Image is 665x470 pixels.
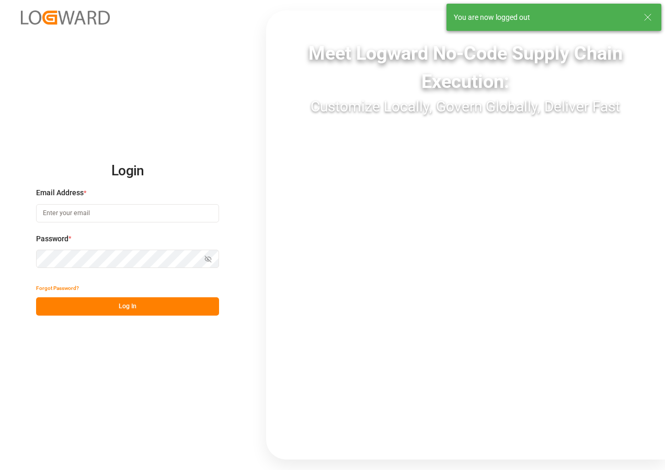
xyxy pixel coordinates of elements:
div: You are now logged out [454,12,634,23]
span: Password [36,233,68,244]
div: Meet Logward No-Code Supply Chain Execution: [266,39,665,96]
button: Log In [36,297,219,316]
button: Forgot Password? [36,279,79,297]
h2: Login [36,154,219,188]
input: Enter your email [36,204,219,222]
div: Customize Locally, Govern Globally, Deliver Fast [266,96,665,118]
span: Email Address [36,187,84,198]
img: Logward_new_orange.png [21,10,110,25]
